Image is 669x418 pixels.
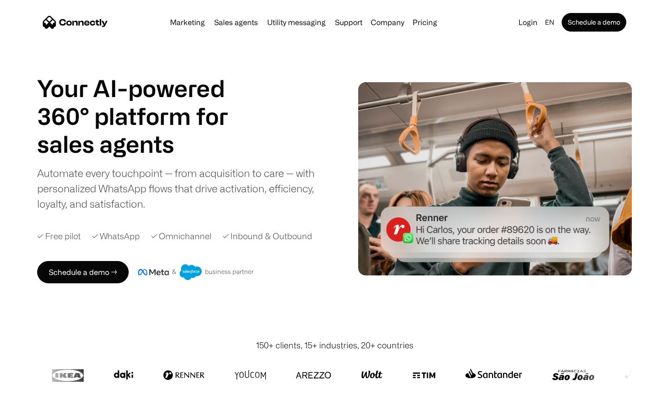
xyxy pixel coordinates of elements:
[151,230,211,242] div: ✓ Omnichannel
[545,16,554,29] div: en
[37,261,129,283] a: Schedule a demo →
[256,339,413,352] div: 150+ clients, 15+ industries, 20+ countries
[19,402,56,415] ul: Language list
[515,16,541,29] a: Login
[37,130,251,158] h1: sales agents
[562,13,626,32] a: Schedule a demo
[409,19,441,26] a: Pricing
[210,19,262,26] a: Sales agents
[9,401,56,415] aside: Language selected: English
[223,230,312,242] div: ✓ Inbound & Outbound
[92,230,140,242] div: ✓ WhatsApp
[331,19,366,26] a: Support
[371,16,404,29] div: Company
[37,74,251,130] h1: Your AI-powered 360° platform for
[263,19,329,26] a: Utility messaging
[37,230,81,242] div: ✓ Free pilot
[138,264,254,280] img: Meta and Salesforce business partner badge.
[166,19,209,26] a: Marketing
[37,165,330,211] div: Automate every touchpoint — from acquisition to care — with personalized WhatsApp flows that driv...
